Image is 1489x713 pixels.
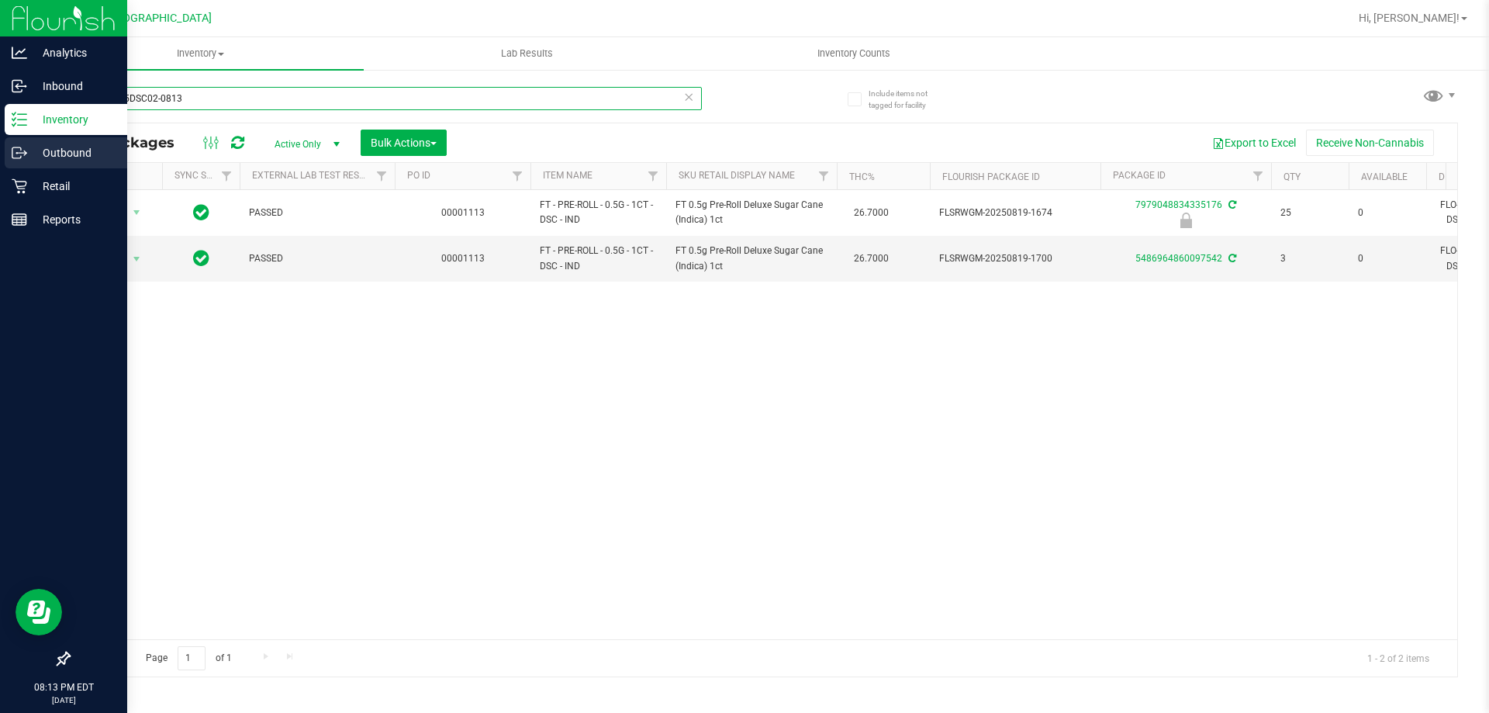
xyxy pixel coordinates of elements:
inline-svg: Outbound [12,145,27,161]
span: FLSRWGM-20250819-1700 [939,251,1091,266]
span: select [127,202,147,223]
inline-svg: Inbound [12,78,27,94]
span: Sync from Compliance System [1226,253,1236,264]
a: Filter [1245,163,1271,189]
span: FT 0.5g Pre-Roll Deluxe Sugar Cane (Indica) 1ct [675,198,827,227]
input: 1 [178,646,206,670]
a: Item Name [543,170,592,181]
inline-svg: Retail [12,178,27,194]
a: External Lab Test Result [252,170,374,181]
a: Filter [505,163,530,189]
span: 26.7000 [846,202,897,224]
a: Inventory Counts [690,37,1017,70]
span: FT 0.5g Pre-Roll Deluxe Sugar Cane (Indica) 1ct [675,244,827,273]
a: Flourish Package ID [942,171,1040,182]
span: FT - PRE-ROLL - 0.5G - 1CT - DSC - IND [540,244,657,273]
span: Lab Results [480,47,574,61]
span: Page of 1 [133,646,244,670]
p: Retail [27,177,120,196]
a: PO ID [407,170,430,181]
span: Include items not tagged for facility [869,88,946,111]
span: Inventory Counts [796,47,911,61]
p: [DATE] [7,694,120,706]
inline-svg: Reports [12,212,27,227]
a: 00001113 [441,253,485,264]
input: Search Package ID, Item Name, SKU, Lot or Part Number... [68,87,702,110]
inline-svg: Inventory [12,112,27,127]
span: 26.7000 [846,247,897,270]
span: Bulk Actions [371,137,437,149]
p: Analytics [27,43,120,62]
a: Qty [1283,171,1301,182]
p: Inventory [27,110,120,129]
a: Package ID [1113,170,1166,181]
span: 25 [1280,206,1339,220]
p: Inbound [27,77,120,95]
p: Reports [27,210,120,229]
span: 3 [1280,251,1339,266]
a: Sync Status [174,170,234,181]
span: Clear [683,87,694,107]
p: Outbound [27,144,120,162]
span: Inventory [37,47,364,61]
span: Hi, [PERSON_NAME]! [1359,12,1460,24]
a: Inventory [37,37,364,70]
span: In Sync [193,202,209,223]
inline-svg: Analytics [12,45,27,61]
button: Export to Excel [1202,130,1306,156]
a: THC% [849,171,875,182]
span: PASSED [249,251,385,266]
a: 5486964860097542 [1135,253,1222,264]
a: Available [1361,171,1408,182]
iframe: Resource center [16,589,62,635]
span: 0 [1358,206,1417,220]
button: Bulk Actions [361,130,447,156]
span: FLSRWGM-20250819-1674 [939,206,1091,220]
a: Filter [369,163,395,189]
a: 7979048834335176 [1135,199,1222,210]
span: 1 - 2 of 2 items [1355,646,1442,670]
span: Sync from Compliance System [1226,199,1236,210]
span: select [127,248,147,270]
a: 00001113 [441,207,485,218]
span: In Sync [193,247,209,269]
span: All Packages [81,134,190,151]
a: Filter [641,163,666,189]
span: FT - PRE-ROLL - 0.5G - 1CT - DSC - IND [540,198,657,227]
p: 08:13 PM EDT [7,680,120,694]
a: Filter [811,163,837,189]
button: Receive Non-Cannabis [1306,130,1434,156]
span: PASSED [249,206,385,220]
a: Lab Results [364,37,690,70]
div: Quarantine [1098,213,1273,228]
span: 0 [1358,251,1417,266]
span: [GEOGRAPHIC_DATA] [105,12,212,25]
a: Filter [214,163,240,189]
a: Sku Retail Display Name [679,170,795,181]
